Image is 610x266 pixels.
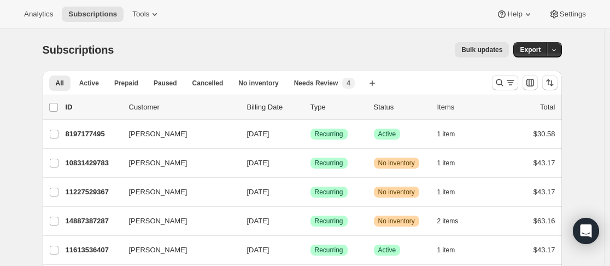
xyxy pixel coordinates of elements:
button: Customize table column order and visibility [523,75,538,90]
button: 1 item [437,242,467,258]
span: [PERSON_NAME] [129,158,187,169]
button: Sort the results [542,75,558,90]
span: Needs Review [294,79,338,88]
span: Recurring [315,130,343,138]
span: All [56,79,64,88]
span: Bulk updates [461,45,502,54]
span: Paused [154,79,177,88]
button: [PERSON_NAME] [122,183,232,201]
div: IDCustomerBilling DateTypeStatusItemsTotal [66,102,555,113]
button: Analytics [17,7,60,22]
span: [PERSON_NAME] [129,245,187,256]
div: 11227529367[PERSON_NAME][DATE]SuccessRecurringWarningNo inventory1 item$43.17 [66,184,555,200]
button: 1 item [437,184,467,200]
span: 1 item [437,159,455,167]
span: Subscriptions [43,44,114,56]
span: No inventory [378,188,415,196]
span: Active [378,130,396,138]
span: Subscriptions [68,10,117,19]
p: 11227529367 [66,187,120,198]
span: Recurring [315,188,343,196]
div: Items [437,102,492,113]
span: Recurring [315,217,343,225]
button: Create new view [363,76,381,91]
span: 1 item [437,188,455,196]
button: [PERSON_NAME] [122,241,232,259]
button: 2 items [437,213,471,229]
span: [DATE] [247,130,269,138]
span: Settings [560,10,586,19]
button: 1 item [437,155,467,171]
button: Search and filter results [492,75,518,90]
span: [PERSON_NAME] [129,187,187,198]
div: 8197177495[PERSON_NAME][DATE]SuccessRecurringSuccessActive1 item$30.58 [66,126,555,142]
span: [PERSON_NAME] [129,216,187,227]
span: [DATE] [247,246,269,254]
p: 10831429783 [66,158,120,169]
p: ID [66,102,120,113]
span: $43.17 [533,246,555,254]
span: $30.58 [533,130,555,138]
p: 8197177495 [66,129,120,140]
span: Active [79,79,99,88]
button: [PERSON_NAME] [122,125,232,143]
button: Bulk updates [455,42,509,57]
div: Type [310,102,365,113]
button: Settings [542,7,593,22]
p: 11613536407 [66,245,120,256]
span: $43.17 [533,188,555,196]
span: Tools [132,10,149,19]
span: Prepaid [114,79,138,88]
div: Open Intercom Messenger [573,218,599,244]
button: [PERSON_NAME] [122,212,232,230]
span: 1 item [437,246,455,255]
p: 14887387287 [66,216,120,227]
span: Export [520,45,541,54]
button: Subscriptions [62,7,124,22]
button: Export [513,42,547,57]
span: [DATE] [247,159,269,167]
button: [PERSON_NAME] [122,154,232,172]
button: 1 item [437,126,467,142]
button: Tools [126,7,167,22]
span: 4 [347,79,350,88]
div: 11613536407[PERSON_NAME][DATE]SuccessRecurringSuccessActive1 item$43.17 [66,242,555,258]
p: Status [374,102,429,113]
span: [DATE] [247,217,269,225]
p: Billing Date [247,102,302,113]
span: No inventory [238,79,278,88]
span: No inventory [378,217,415,225]
span: Active [378,246,396,255]
span: 1 item [437,130,455,138]
span: Analytics [24,10,53,19]
span: Recurring [315,246,343,255]
span: Recurring [315,159,343,167]
span: No inventory [378,159,415,167]
div: 14887387287[PERSON_NAME][DATE]SuccessRecurringWarningNo inventory2 items$63.16 [66,213,555,229]
p: Total [540,102,555,113]
span: [DATE] [247,188,269,196]
p: Customer [129,102,238,113]
span: 2 items [437,217,459,225]
span: $43.17 [533,159,555,167]
span: Help [507,10,522,19]
span: Cancelled [192,79,224,88]
span: $63.16 [533,217,555,225]
button: Help [490,7,539,22]
span: [PERSON_NAME] [129,129,187,140]
div: 10831429783[PERSON_NAME][DATE]SuccessRecurringWarningNo inventory1 item$43.17 [66,155,555,171]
